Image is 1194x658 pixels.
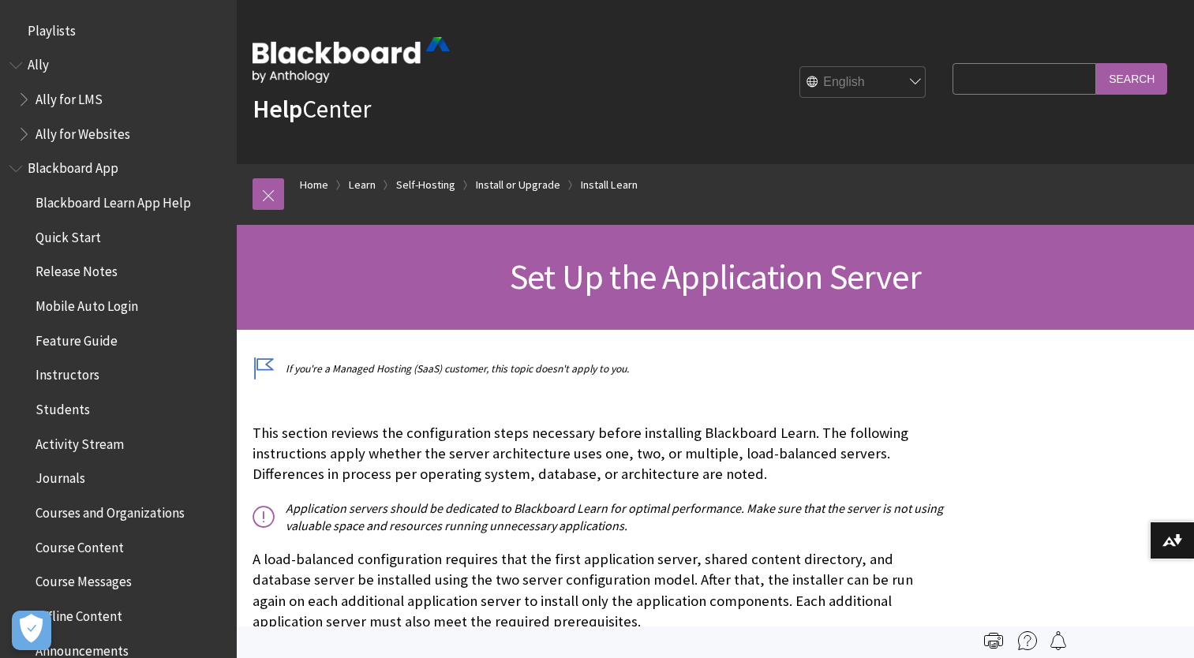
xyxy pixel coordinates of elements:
[253,361,945,376] p: If you're a Managed Hosting (SaaS) customer, this topic doesn't apply to you.
[984,631,1003,650] img: Print
[9,52,227,148] nav: Book outline for Anthology Ally Help
[36,603,122,624] span: Offline Content
[581,175,638,195] a: Install Learn
[36,259,118,280] span: Release Notes
[1049,631,1068,650] img: Follow this page
[476,175,560,195] a: Install or Upgrade
[510,255,921,298] span: Set Up the Application Server
[1018,631,1037,650] img: More help
[349,175,376,195] a: Learn
[800,67,926,99] select: Site Language Selector
[253,93,371,125] a: HelpCenter
[253,549,945,632] p: A load-balanced configuration requires that the first application server, shared content director...
[300,175,328,195] a: Home
[36,396,90,417] span: Students
[36,431,124,452] span: Activity Stream
[36,86,103,107] span: Ally for LMS
[36,189,191,211] span: Blackboard Learn App Help
[36,327,118,349] span: Feature Guide
[36,362,99,383] span: Instructors
[28,155,118,177] span: Blackboard App
[36,121,130,142] span: Ally for Websites
[9,17,227,44] nav: Book outline for Playlists
[396,175,455,195] a: Self-Hosting
[36,569,132,590] span: Course Messages
[36,499,185,521] span: Courses and Organizations
[253,499,945,535] p: Application servers should be dedicated to Blackboard Learn for optimal performance. Make sure th...
[36,534,124,555] span: Course Content
[253,37,450,83] img: Blackboard by Anthology
[36,293,138,314] span: Mobile Auto Login
[12,611,51,650] button: Open Preferences
[36,465,85,487] span: Journals
[1096,63,1167,94] input: Search
[28,17,76,39] span: Playlists
[28,52,49,73] span: Ally
[253,423,945,485] p: This section reviews the configuration steps necessary before installing Blackboard Learn. The fo...
[36,224,101,245] span: Quick Start
[253,93,302,125] strong: Help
